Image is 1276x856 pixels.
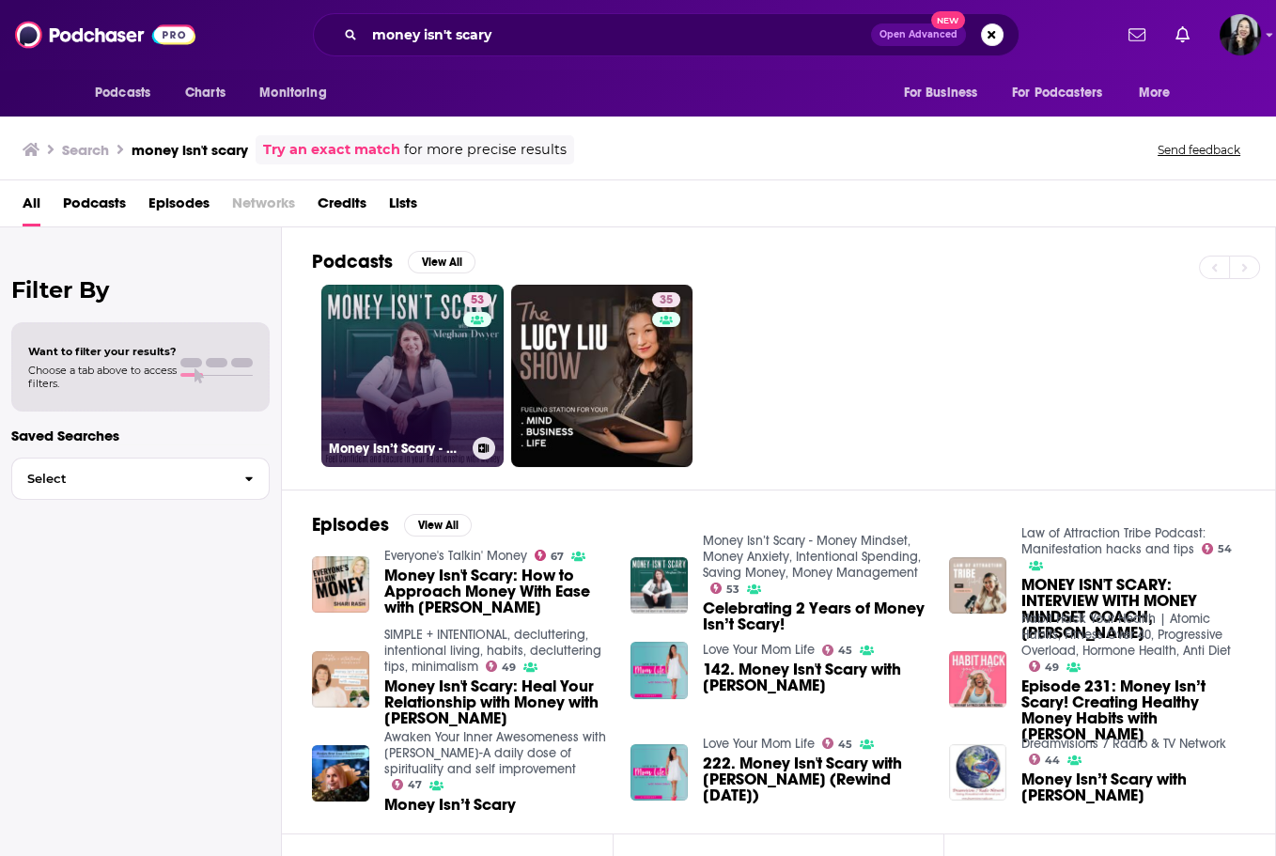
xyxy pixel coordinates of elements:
a: 45 [822,645,853,656]
a: Credits [318,188,366,226]
a: 47 [392,779,423,790]
a: Episodes [148,188,210,226]
button: Select [11,458,270,500]
a: 49 [1029,661,1060,672]
p: Saved Searches [11,427,270,444]
a: Podcasts [63,188,126,226]
span: 49 [502,663,516,672]
a: PodcastsView All [312,250,475,273]
img: 222. Money Isn't Scary with Meghan Dwyer (Rewind Wednesday) [630,744,688,802]
a: SIMPLE + INTENTIONAL, decluttering, intentional living, habits, decluttering tips, minimalism [384,627,601,675]
h2: Episodes [312,513,389,537]
span: Open Advanced [879,30,957,39]
span: Charts [185,80,226,106]
a: 67 [535,550,565,561]
a: 142. Money Isn't Scary with Meghan Dwyer [630,642,688,699]
span: 54 [1218,545,1232,553]
img: Celebrating 2 Years of Money Isn’t Scary! [630,557,688,615]
a: Lists [389,188,417,226]
span: Money Isn't Scary: How to Approach Money With Ease with [PERSON_NAME] [384,568,608,615]
img: Money Isn’t Scary [312,745,369,802]
span: For Business [903,80,977,106]
a: Everyone's Talkin' Money [384,548,527,564]
a: Money Isn’t Scary [384,797,516,813]
button: View All [404,514,472,537]
a: Love Your Mom Life [703,642,815,658]
h2: Filter By [11,276,270,303]
span: for more precise results [404,139,567,161]
img: User Profile [1220,14,1261,55]
a: Money Isn’t Scary with Meghan Dwyer [1021,771,1245,803]
button: open menu [1000,75,1129,111]
img: Money Isn't Scary: Heal Your Relationship with Money with Meghan Dwyer [312,651,369,708]
span: 45 [838,646,852,655]
a: Show notifications dropdown [1168,19,1197,51]
a: MONEY ISN'T SCARY: INTERVIEW WITH MONEY MINDSET COACH, MEGHAN DWYER [1021,577,1245,641]
a: Dreamvisions 7 Radio & TV Network [1021,736,1226,752]
span: 35 [660,291,673,310]
a: 53 [710,583,740,594]
button: open menu [1126,75,1194,111]
a: 35 [511,285,693,467]
a: Try an exact match [263,139,400,161]
img: Money Isn’t Scary with Meghan Dwyer [949,744,1006,802]
a: 54 [1202,543,1233,554]
span: 45 [838,740,852,749]
span: MONEY ISN'T SCARY: INTERVIEW WITH MONEY MINDSET COACH, [PERSON_NAME] [1021,577,1245,641]
span: 44 [1045,756,1060,765]
a: 53Money Isn’t Scary - Money Mindset, Money Anxiety, Intentional Spending, Saving Money, Money Man... [321,285,504,467]
span: For Podcasters [1012,80,1102,106]
a: Law of Attraction Tribe Podcast: Manifestation hacks and tips [1021,525,1206,557]
a: Habit Hack Your Health | Atomic Habits, Fitness Over 40, Progressive Overload, Hormone Health, An... [1021,611,1231,659]
a: Money Isn't Scary: Heal Your Relationship with Money with Meghan Dwyer [384,678,608,726]
a: Celebrating 2 Years of Money Isn’t Scary! [703,600,926,632]
a: 44 [1029,754,1061,765]
span: Money Isn’t Scary with [PERSON_NAME] [1021,771,1245,803]
div: Search podcasts, credits, & more... [313,13,1019,56]
button: Show profile menu [1220,14,1261,55]
span: 47 [408,781,422,789]
span: 53 [471,291,484,310]
img: Episode 231: Money Isn’t Scary! Creating Healthy Money Habits with Meghan Dwyer [949,651,1006,708]
span: 67 [551,553,564,561]
a: 45 [822,738,853,749]
span: Monitoring [259,80,326,106]
a: All [23,188,40,226]
span: 222. Money Isn't Scary with [PERSON_NAME] (Rewind [DATE]) [703,755,926,803]
button: Open AdvancedNew [871,23,966,46]
a: 142. Money Isn't Scary with Meghan Dwyer [703,661,926,693]
a: EpisodesView All [312,513,472,537]
a: Show notifications dropdown [1121,19,1153,51]
a: Charts [173,75,237,111]
a: 35 [652,292,680,307]
a: 222. Money Isn't Scary with Meghan Dwyer (Rewind Wednesday) [703,755,926,803]
button: open menu [82,75,175,111]
input: Search podcasts, credits, & more... [365,20,871,50]
span: 142. Money Isn't Scary with [PERSON_NAME] [703,661,926,693]
span: New [931,11,965,29]
a: Money Isn’t Scary - Money Mindset, Money Anxiety, Intentional Spending, Saving Money, Money Manag... [703,533,921,581]
img: Podchaser - Follow, Share and Rate Podcasts [15,17,195,53]
h3: Money Isn’t Scary - Money Mindset, Money Anxiety, Intentional Spending, Saving Money, Money Manag... [329,441,465,457]
span: Networks [232,188,295,226]
button: Send feedback [1152,142,1246,158]
a: 53 [463,292,491,307]
a: Awaken Your Inner Awesomeness with Melissa Oatman-A daily dose of spirituality and self improvement [384,729,606,777]
span: Podcasts [95,80,150,106]
span: Want to filter your results? [28,345,177,358]
img: Money Isn't Scary: How to Approach Money With Ease with Meghan Dwyer [312,556,369,614]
